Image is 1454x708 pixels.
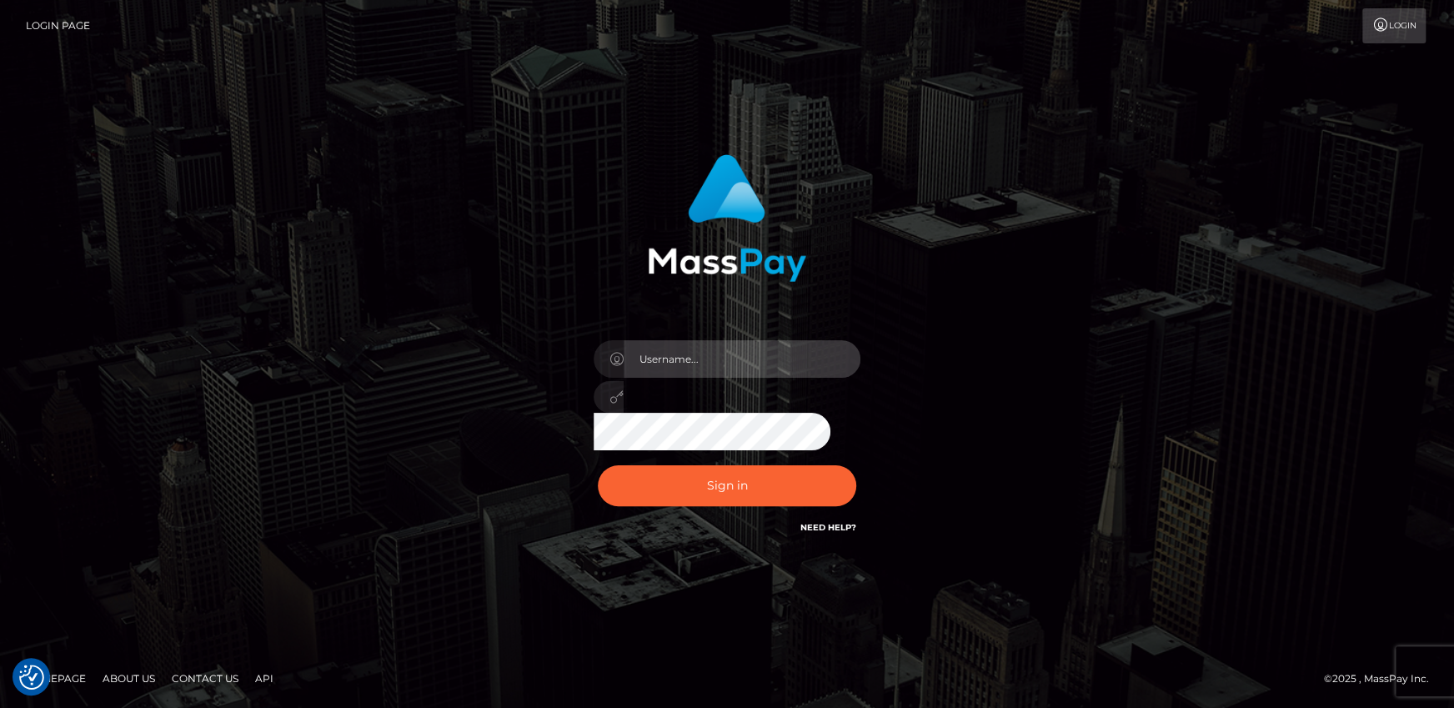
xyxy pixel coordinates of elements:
button: Sign in [598,465,856,506]
a: Login Page [26,8,90,43]
button: Consent Preferences [19,665,44,690]
img: MassPay Login [648,154,806,282]
a: API [248,665,280,691]
a: Need Help? [800,522,856,533]
a: Login [1362,8,1426,43]
a: Homepage [18,665,93,691]
img: Revisit consent button [19,665,44,690]
div: © 2025 , MassPay Inc. [1324,670,1441,688]
a: About Us [96,665,162,691]
input: Username... [624,340,860,378]
a: Contact Us [165,665,245,691]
